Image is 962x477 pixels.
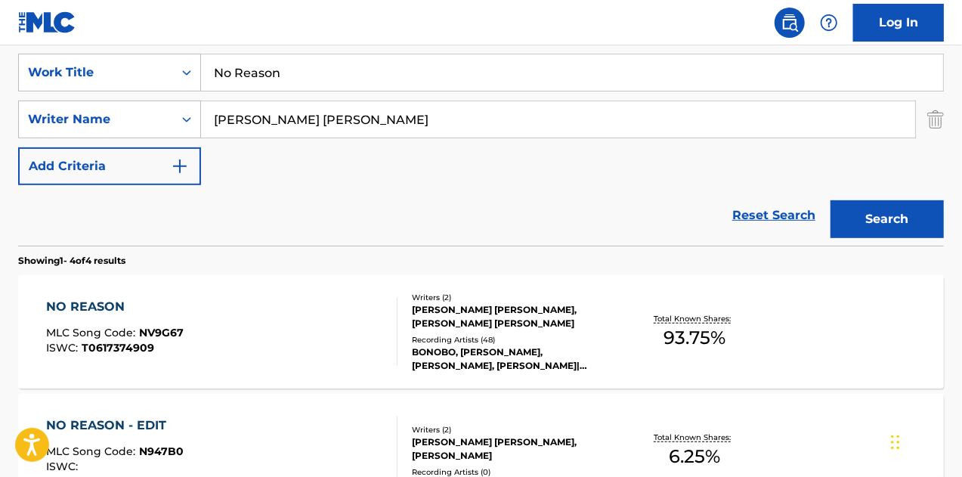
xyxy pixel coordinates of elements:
[775,8,805,38] a: Public Search
[171,157,189,175] img: 9d2ae6d4665cec9f34b9.svg
[669,443,720,470] span: 6.25 %
[820,14,838,32] img: help
[886,404,962,477] iframe: Chat Widget
[927,101,944,138] img: Delete Criterion
[46,417,184,435] div: NO REASON - EDIT
[139,326,184,339] span: NV9G67
[28,110,164,129] div: Writer Name
[654,313,735,324] p: Total Known Shares:
[412,292,617,303] div: Writers ( 2 )
[139,444,184,458] span: N947B0
[46,298,184,316] div: NO REASON
[781,14,799,32] img: search
[18,275,944,389] a: NO REASONMLC Song Code:NV9G67ISWC:T0617374909Writers (2)[PERSON_NAME] [PERSON_NAME], [PERSON_NAME...
[412,345,617,373] div: BONOBO, [PERSON_NAME], [PERSON_NAME], [PERSON_NAME]|[PERSON_NAME], [PERSON_NAME]
[82,341,154,355] span: T0617374909
[654,432,735,443] p: Total Known Shares:
[46,326,139,339] span: MLC Song Code :
[412,334,617,345] div: Recording Artists ( 48 )
[46,341,82,355] span: ISWC :
[46,460,82,473] span: ISWC :
[28,63,164,82] div: Work Title
[412,303,617,330] div: [PERSON_NAME] [PERSON_NAME], [PERSON_NAME] [PERSON_NAME]
[18,54,944,246] form: Search Form
[891,420,900,465] div: Drag
[18,147,201,185] button: Add Criteria
[46,444,139,458] span: MLC Song Code :
[853,4,944,42] a: Log In
[664,324,725,352] span: 93.75 %
[725,199,823,232] a: Reset Search
[412,424,617,435] div: Writers ( 2 )
[814,8,844,38] div: Help
[831,200,944,238] button: Search
[18,11,76,33] img: MLC Logo
[18,254,125,268] p: Showing 1 - 4 of 4 results
[412,435,617,463] div: [PERSON_NAME] [PERSON_NAME], [PERSON_NAME]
